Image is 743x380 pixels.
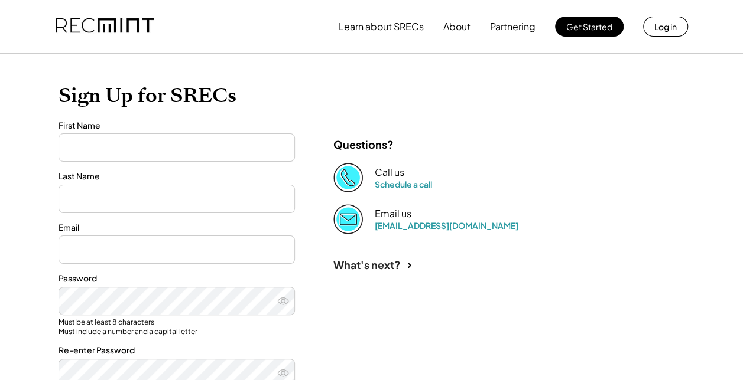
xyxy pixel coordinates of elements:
[443,15,471,38] button: About
[375,166,404,179] div: Call us
[59,83,685,108] h1: Sign Up for SRECs
[59,345,295,356] div: Re-enter Password
[59,222,295,234] div: Email
[56,6,154,47] img: recmint-logotype%403x.png
[59,317,295,336] div: Must be at least 8 characters Must include a number and a capital letter
[555,17,624,37] button: Get Started
[490,15,536,38] button: Partnering
[59,120,295,132] div: First Name
[333,163,363,192] img: Phone%20copy%403x.png
[333,204,363,234] img: Email%202%403x.png
[333,258,401,271] div: What's next?
[643,17,688,37] button: Log in
[339,15,424,38] button: Learn about SRECs
[375,220,518,231] a: [EMAIL_ADDRESS][DOMAIN_NAME]
[375,179,432,189] a: Schedule a call
[59,273,295,284] div: Password
[375,208,411,220] div: Email us
[333,137,394,151] div: Questions?
[59,171,295,182] div: Last Name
